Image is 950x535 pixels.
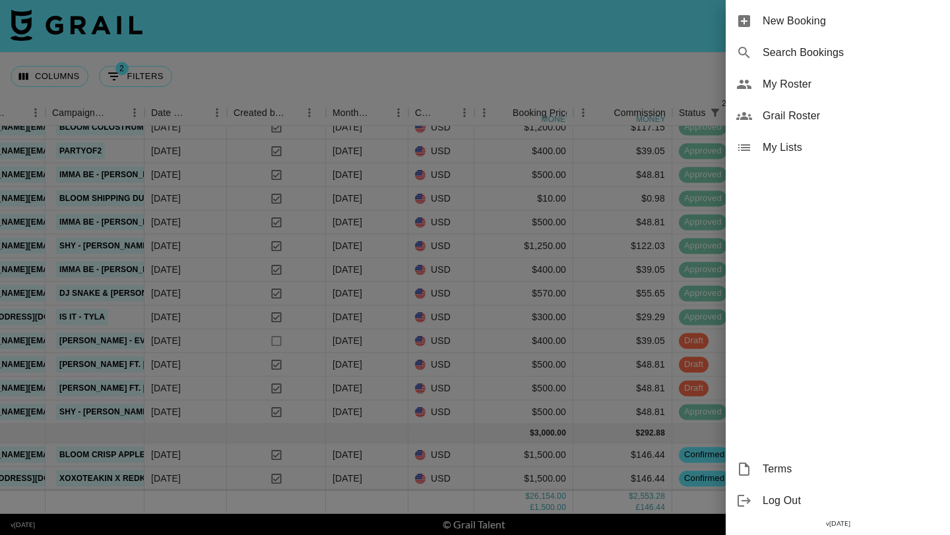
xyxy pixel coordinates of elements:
[763,45,939,61] span: Search Bookings
[763,140,939,155] span: My Lists
[763,76,939,92] span: My Roster
[726,5,950,37] div: New Booking
[763,108,939,124] span: Grail Roster
[763,13,939,29] span: New Booking
[726,485,950,517] div: Log Out
[726,100,950,132] div: Grail Roster
[726,517,950,530] div: v [DATE]
[763,461,939,477] span: Terms
[763,493,939,509] span: Log Out
[726,69,950,100] div: My Roster
[726,132,950,163] div: My Lists
[726,37,950,69] div: Search Bookings
[726,453,950,485] div: Terms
